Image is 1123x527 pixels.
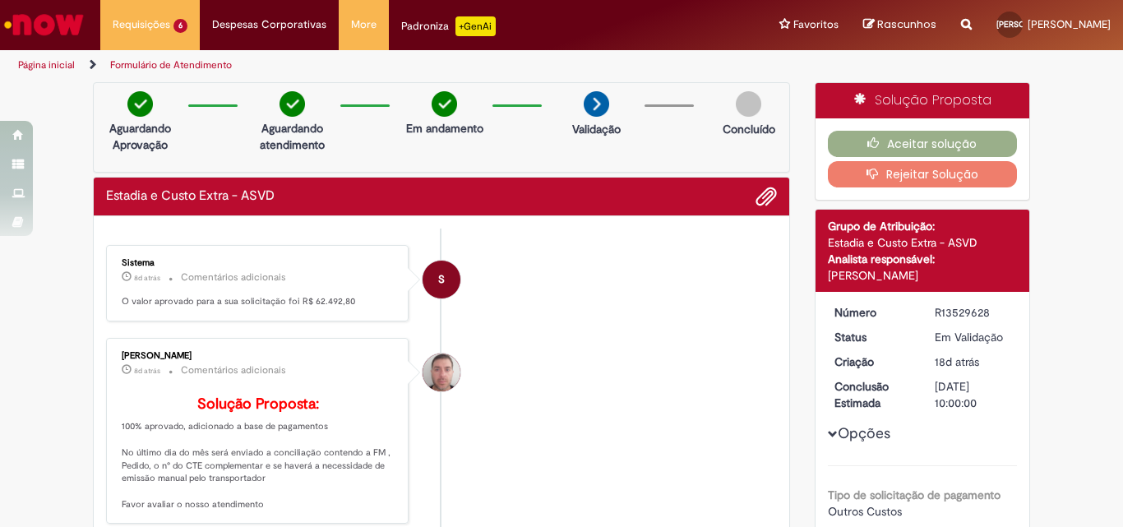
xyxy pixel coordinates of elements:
[181,363,286,377] small: Comentários adicionais
[252,120,332,153] p: Aguardando atendimento
[173,19,187,33] span: 6
[877,16,936,32] span: Rascunhos
[756,186,777,207] button: Adicionar anexos
[212,16,326,33] span: Despesas Corporativas
[793,16,839,33] span: Favoritos
[18,58,75,72] a: Página inicial
[423,354,460,391] div: Luiz Carlos Barsotti Filho
[822,304,923,321] dt: Número
[828,488,1001,502] b: Tipo de solicitação de pagamento
[828,161,1018,187] button: Rejeitar Solução
[432,91,457,117] img: check-circle-green.png
[134,366,160,376] time: 23/09/2025 12:12:44
[935,329,1011,345] div: Em Validação
[351,16,377,33] span: More
[935,354,1011,370] div: 13/09/2025 12:01:32
[828,251,1018,267] div: Analista responsável:
[828,234,1018,251] div: Estadia e Custo Extra - ASVD
[736,91,761,117] img: img-circle-grey.png
[406,120,483,136] p: Em andamento
[134,273,160,283] span: 8d atrás
[106,189,275,204] h2: Estadia e Custo Extra - ASVD Histórico de tíquete
[816,83,1030,118] div: Solução Proposta
[12,50,737,81] ul: Trilhas de página
[828,131,1018,157] button: Aceitar solução
[122,295,395,308] p: O valor aprovado para a sua solicitação foi R$ 62.492,80
[134,366,160,376] span: 8d atrás
[110,58,232,72] a: Formulário de Atendimento
[935,378,1011,411] div: [DATE] 10:00:00
[134,273,160,283] time: 23/09/2025 12:12:47
[822,354,923,370] dt: Criação
[2,8,86,41] img: ServiceNow
[127,91,153,117] img: check-circle-green.png
[863,17,936,33] a: Rascunhos
[1028,17,1111,31] span: [PERSON_NAME]
[122,396,395,511] p: 100% aprovado, adicionado a base de pagamentos No último dia do mês será enviado a conciliação co...
[122,351,395,361] div: [PERSON_NAME]
[197,395,319,414] b: Solução Proposta:
[828,504,902,519] span: Outros Custos
[828,218,1018,234] div: Grupo de Atribuição:
[122,258,395,268] div: Sistema
[401,16,496,36] div: Padroniza
[828,267,1018,284] div: [PERSON_NAME]
[935,354,979,369] time: 13/09/2025 12:01:32
[181,270,286,284] small: Comentários adicionais
[572,121,621,137] p: Validação
[996,19,1061,30] span: [PERSON_NAME]
[280,91,305,117] img: check-circle-green.png
[822,329,923,345] dt: Status
[455,16,496,36] p: +GenAi
[113,16,170,33] span: Requisições
[723,121,775,137] p: Concluído
[438,260,445,299] span: S
[935,304,1011,321] div: R13529628
[100,120,180,153] p: Aguardando Aprovação
[822,378,923,411] dt: Conclusão Estimada
[423,261,460,298] div: System
[935,354,979,369] span: 18d atrás
[584,91,609,117] img: arrow-next.png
